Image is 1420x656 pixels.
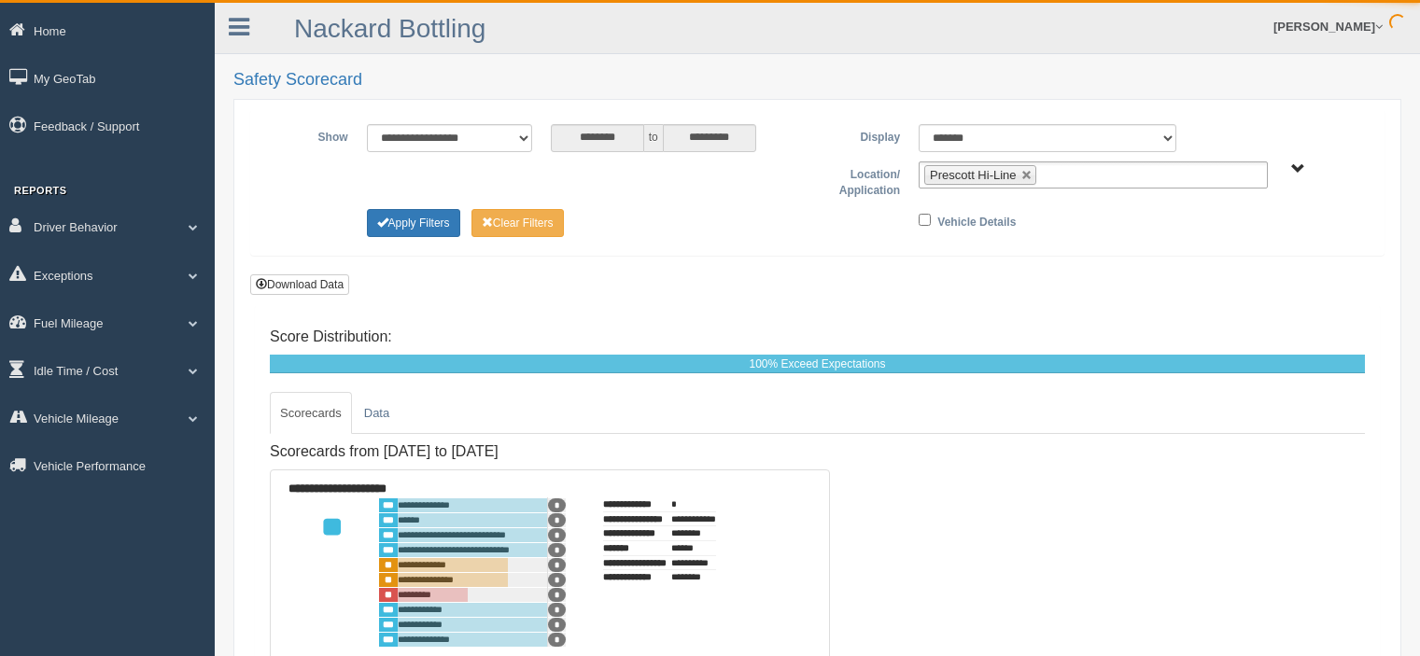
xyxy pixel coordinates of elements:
[233,71,1401,90] h2: Safety Scorecard
[270,392,352,435] a: Scorecards
[817,124,909,147] label: Display
[471,209,564,237] button: Change Filter Options
[749,357,885,370] span: 100% Exceed Expectations
[265,124,358,147] label: Show
[818,161,910,200] label: Location/ Application
[270,443,830,460] h4: Scorecards from [DATE] to [DATE]
[270,328,1365,345] h4: Score Distribution:
[294,14,485,43] a: Nackard Bottling
[937,209,1016,231] label: Vehicle Details
[930,168,1016,182] span: Prescott Hi-Line
[644,124,663,152] span: to
[367,209,460,237] button: Change Filter Options
[250,274,349,295] button: Download Data
[354,392,400,435] a: Data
